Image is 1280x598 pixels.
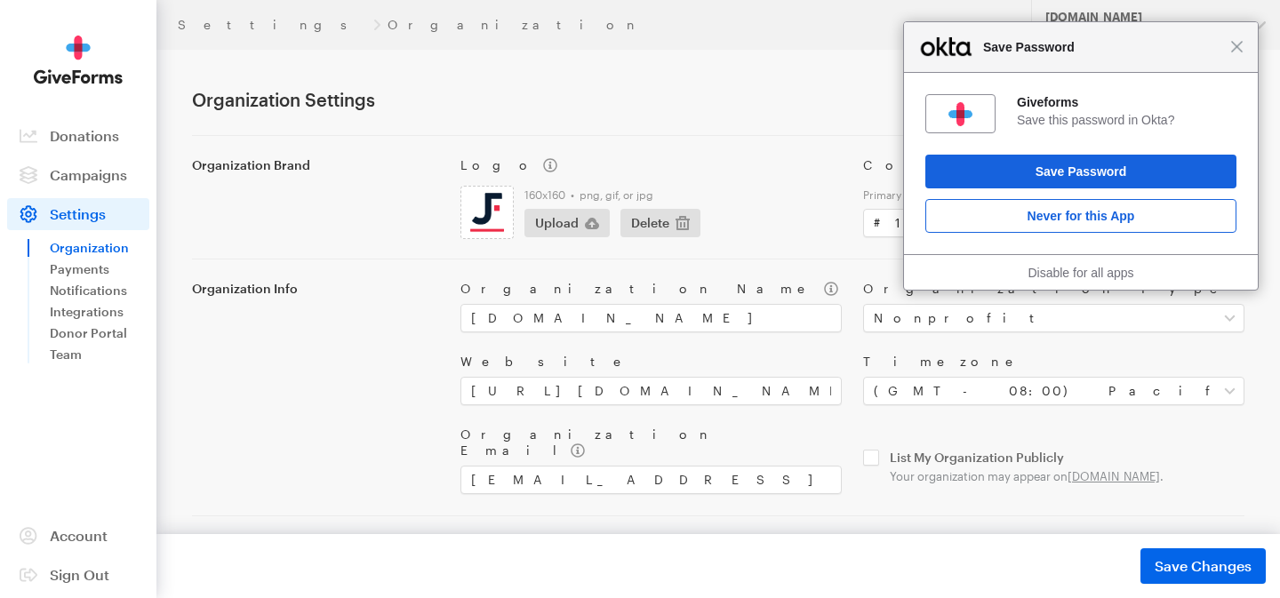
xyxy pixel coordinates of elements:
[863,354,1244,370] label: Timezone
[460,157,842,173] label: Logo
[1017,112,1236,128] div: Save this password in Okta?
[192,281,439,297] label: Organization Info
[1068,469,1160,483] a: [DOMAIN_NAME]
[863,187,1044,202] label: Primary
[1230,40,1244,53] span: Close
[460,427,842,458] label: Organization Email
[50,205,106,222] span: Settings
[50,344,149,365] a: Team
[1017,94,1236,110] div: Giveforms
[50,527,108,544] span: Account
[1155,555,1252,577] span: Save Changes
[178,18,366,32] a: Settings
[948,102,972,126] img: LloAAAAGSURBVAMAJ+ascQNY4rQAAAAASUVORK5CYII=
[1140,548,1266,584] button: Save Changes
[50,237,149,259] a: Organization
[7,559,149,591] a: Sign Out
[50,566,109,583] span: Sign Out
[925,199,1236,233] button: Never for this App
[34,36,123,84] img: GiveForms
[974,36,1230,58] span: Save Password
[7,198,149,230] a: Settings
[863,157,1244,173] label: Colors
[460,377,842,405] input: https://www.example.com
[460,354,842,370] label: Website
[524,187,842,202] label: 160x160 • png, gif, or jpg
[50,323,149,344] a: Donor Portal
[620,209,700,237] button: Delete
[524,209,610,237] button: Upload
[925,155,1236,188] button: Save Password
[192,89,1042,110] h1: Organization Settings
[1028,266,1133,280] a: Disable for all apps
[631,212,669,234] span: Delete
[863,281,1244,297] label: Organization Type
[535,212,579,234] span: Upload
[50,301,149,323] a: Integrations
[460,281,842,297] label: Organization Name
[1045,10,1238,25] div: [DOMAIN_NAME]
[7,120,149,152] a: Donations
[7,159,149,191] a: Campaigns
[192,157,439,173] label: Organization Brand
[50,259,149,280] a: Payments
[50,280,149,301] a: Notifications
[50,127,119,144] span: Donations
[50,166,127,183] span: Campaigns
[7,520,149,552] a: Account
